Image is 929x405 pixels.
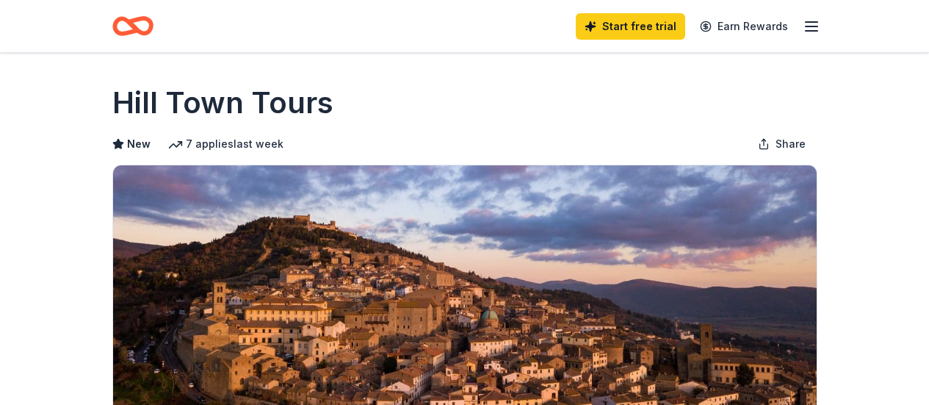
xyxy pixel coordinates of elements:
a: Home [112,9,153,43]
button: Share [746,129,817,159]
a: Start free trial [576,13,685,40]
span: Share [776,135,806,153]
span: New [127,135,151,153]
div: 7 applies last week [168,135,283,153]
a: Earn Rewards [691,13,797,40]
h1: Hill Town Tours [112,82,333,123]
